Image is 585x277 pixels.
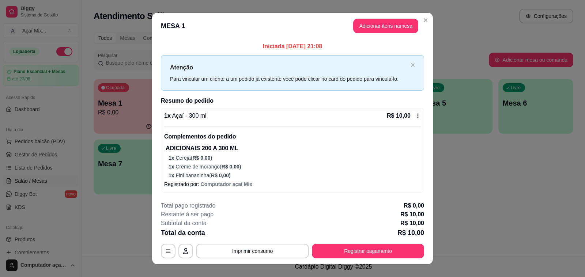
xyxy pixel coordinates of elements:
span: R$ 0,00 ) [192,155,212,161]
p: Complementos do pedido [164,132,421,141]
button: Close [420,14,431,26]
div: Para vincular um cliente a um pedido já existente você pode clicar no card do pedido para vinculá... [170,75,408,83]
span: 1 x [169,164,175,170]
p: Subtotal da conta [161,219,207,228]
p: R$ 0,00 [404,201,424,210]
span: close [411,63,415,67]
button: Imprimir consumo [196,244,309,258]
span: Açaí - 300 ml [171,113,207,119]
span: R$ 0,00 ) [211,172,231,178]
button: Adicionar itens namesa [353,19,418,33]
p: 1 x [164,111,207,120]
p: Cereja ( [169,154,421,162]
p: Atenção [170,63,408,72]
button: Registrar pagamento [312,244,424,258]
p: Total pago registrado [161,201,215,210]
p: ADICIONAIS 200 A 300 ML [166,144,421,153]
p: Creme de morango ( [169,163,421,170]
p: Registrado por: [164,181,421,188]
button: close [411,63,415,68]
header: MESA 1 [152,13,433,39]
span: 1 x [169,155,175,161]
span: 1 x [169,172,175,178]
p: Fini bananinha ( [169,172,421,179]
p: R$ 10,00 [400,210,424,219]
h2: Resumo do pedido [161,96,424,105]
p: R$ 10,00 [387,111,411,120]
p: Restante à ser pago [161,210,214,219]
p: Iniciada [DATE] 21:08 [161,42,424,51]
p: R$ 10,00 [397,228,424,238]
span: Computador açaí Mix [201,181,253,187]
p: Total da conta [161,228,205,238]
p: R$ 10,00 [400,219,424,228]
span: R$ 0,00 ) [222,164,241,170]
